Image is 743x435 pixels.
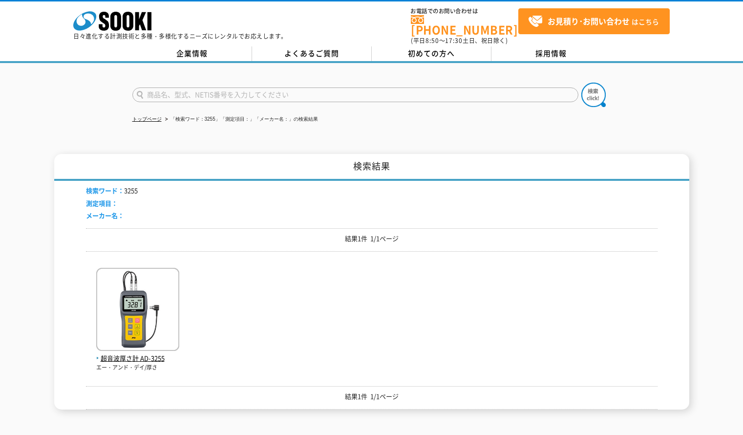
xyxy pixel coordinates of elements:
span: メーカー名： [86,211,124,220]
span: 測定項目： [86,198,118,208]
a: [PHONE_NUMBER] [411,15,518,35]
span: 検索ワード： [86,186,124,195]
img: btn_search.png [581,83,606,107]
h1: 検索結果 [54,154,689,181]
strong: お見積り･お問い合わせ [548,15,630,27]
a: 超音波厚さ計 AD-3255 [96,343,179,364]
span: 超音波厚さ計 AD-3255 [96,353,179,364]
p: エー・アンド・デイ/厚さ [96,364,179,372]
a: お見積り･お問い合わせはこちら [518,8,670,34]
a: 採用情報 [491,46,611,61]
li: 「検索ワード：3255」「測定項目：」「メーカー名：」の検索結果 [163,114,318,125]
p: 結果1件 1/1ページ [86,391,658,402]
a: 初めての方へ [372,46,491,61]
span: はこちら [528,14,659,29]
p: 日々進化する計測技術と多種・多様化するニーズにレンタルでお応えします。 [73,33,287,39]
a: 企業情報 [132,46,252,61]
span: 初めての方へ [408,48,455,59]
input: 商品名、型式、NETIS番号を入力してください [132,87,578,102]
a: トップページ [132,116,162,122]
li: 3255 [86,186,138,196]
span: 8:50 [425,36,439,45]
a: よくあるご質問 [252,46,372,61]
span: (平日 ～ 土日、祝日除く) [411,36,508,45]
span: お電話でのお問い合わせは [411,8,518,14]
span: 17:30 [445,36,463,45]
img: AD-3255 [96,268,179,353]
p: 結果1件 1/1ページ [86,234,658,244]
